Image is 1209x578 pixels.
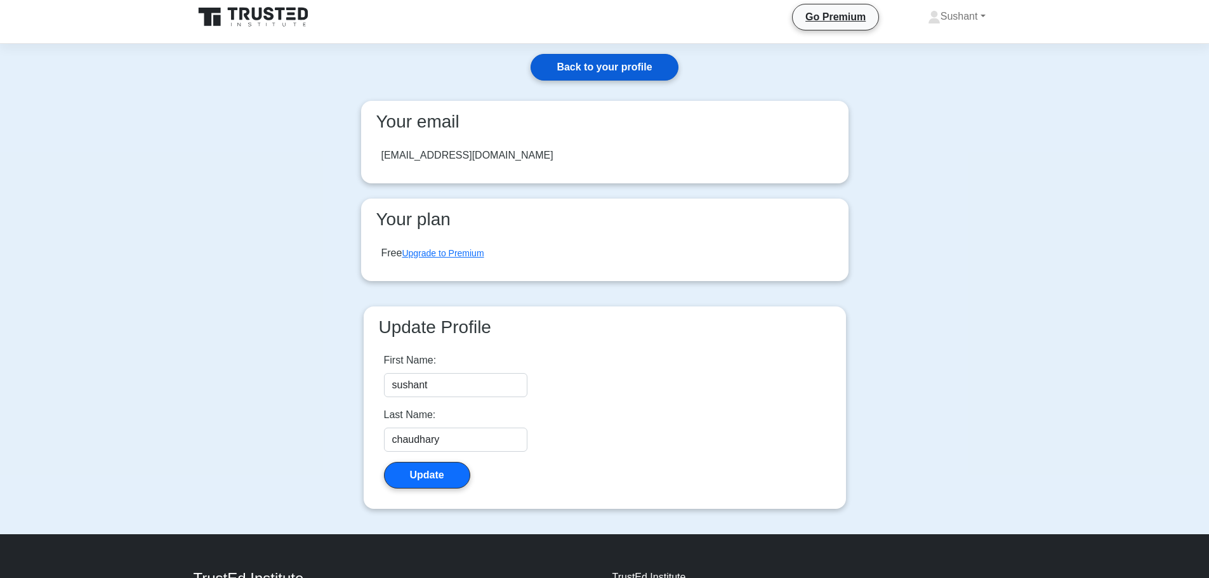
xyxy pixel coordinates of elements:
[374,317,836,338] h3: Update Profile
[381,148,553,163] div: [EMAIL_ADDRESS][DOMAIN_NAME]
[384,462,470,489] button: Update
[402,248,484,258] a: Upgrade to Premium
[371,209,838,230] h3: Your plan
[897,4,1016,29] a: Sushant
[384,407,436,423] label: Last Name:
[531,54,678,81] a: Back to your profile
[381,246,484,261] div: Free
[384,353,437,368] label: First Name:
[798,9,873,25] a: Go Premium
[371,111,838,133] h3: Your email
